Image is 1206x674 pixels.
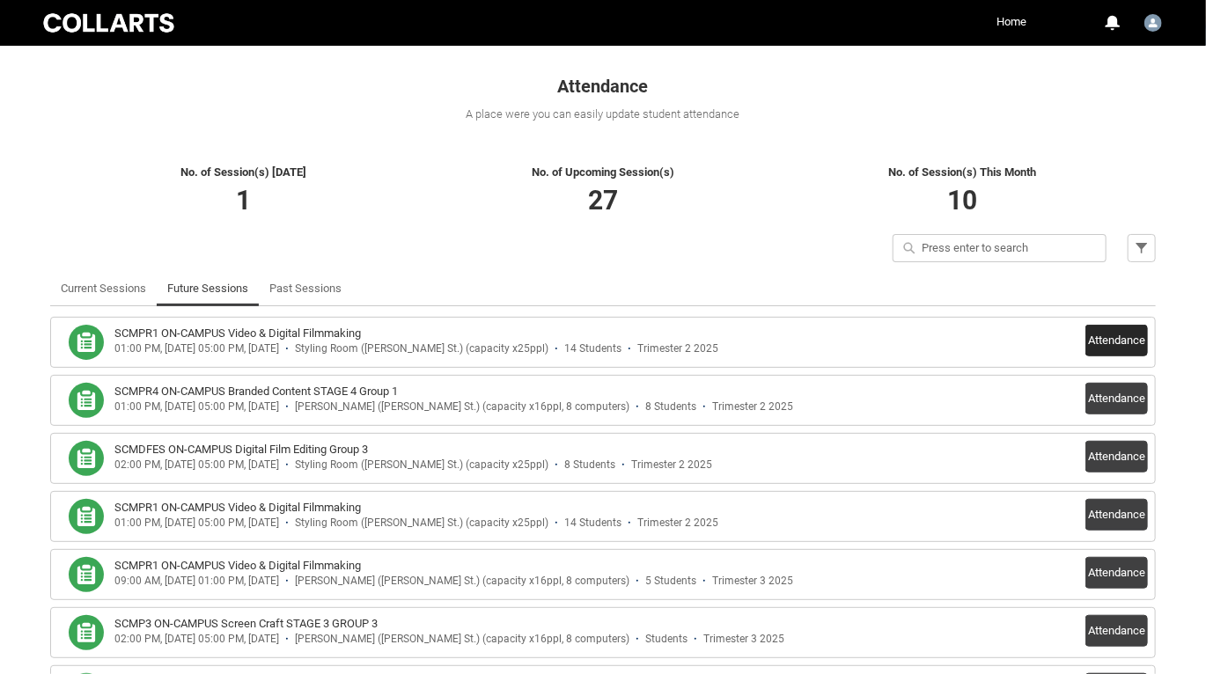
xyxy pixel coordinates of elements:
[1144,14,1162,32] img: Stu.Mannion
[947,185,977,216] span: 10
[588,185,618,216] span: 27
[712,400,793,414] div: Trimester 2 2025
[295,458,548,472] div: Styling Room ([PERSON_NAME] St.) (capacity x25ppl)
[703,633,784,646] div: Trimester 3 2025
[167,271,248,306] a: Future Sessions
[295,575,629,588] div: [PERSON_NAME] ([PERSON_NAME] St.) (capacity x16ppl, 8 computers)
[532,165,674,179] span: No. of Upcoming Session(s)
[1085,383,1148,414] button: Attendance
[295,633,629,646] div: [PERSON_NAME] ([PERSON_NAME] St.) (capacity x16ppl, 8 computers)
[992,9,1031,35] a: Home
[1085,441,1148,473] button: Attendance
[114,499,361,516] h3: SCMPR1 ON-CAMPUS Video & Digital Filmmaking
[558,76,649,97] span: Attendance
[269,271,342,306] a: Past Sessions
[114,575,279,588] div: 09:00 AM, [DATE] 01:00 PM, [DATE]
[114,325,361,342] h3: SCMPR1 ON-CAMPUS Video & Digital Filmmaking
[114,516,279,530] div: 01:00 PM, [DATE] 05:00 PM, [DATE]
[564,342,621,355] div: 14 Students
[114,383,398,400] h3: SCMPR4 ON-CAMPUS Branded Content STAGE 4 Group 1
[237,185,252,216] span: 1
[114,557,361,575] h3: SCMPR1 ON-CAMPUS Video & Digital Filmmaking
[114,633,279,646] div: 02:00 PM, [DATE] 05:00 PM, [DATE]
[61,271,146,306] a: Current Sessions
[645,575,696,588] div: 5 Students
[295,400,629,414] div: [PERSON_NAME] ([PERSON_NAME] St.) (capacity x16ppl, 8 computers)
[1085,557,1148,589] button: Attendance
[564,458,615,472] div: 8 Students
[114,615,378,633] h3: SCMP3 ON-CAMPUS Screen Craft STAGE 3 GROUP 3
[645,400,696,414] div: 8 Students
[564,516,621,530] div: 14 Students
[114,441,368,458] h3: SCMDFES ON-CAMPUS Digital Film Editing Group 3
[712,575,793,588] div: Trimester 3 2025
[114,458,279,472] div: 02:00 PM, [DATE] 05:00 PM, [DATE]
[631,458,712,472] div: Trimester 2 2025
[50,271,157,306] li: Current Sessions
[114,342,279,355] div: 01:00 PM, [DATE] 05:00 PM, [DATE]
[50,106,1156,123] div: A place were you can easily update student attendance
[181,165,307,179] span: No. of Session(s) [DATE]
[893,234,1107,262] input: Press enter to search
[645,633,688,646] div: Students
[295,342,548,355] div: Styling Room ([PERSON_NAME] St.) (capacity x25ppl)
[295,516,548,530] div: Styling Room ([PERSON_NAME] St.) (capacity x25ppl)
[259,271,352,306] li: Past Sessions
[114,400,279,414] div: 01:00 PM, [DATE] 05:00 PM, [DATE]
[157,271,259,306] li: Future Sessions
[1128,234,1156,262] button: Filter
[637,342,718,355] div: Trimester 2 2025
[888,165,1036,179] span: No. of Session(s) This Month
[637,516,718,530] div: Trimester 2 2025
[1085,325,1148,356] button: Attendance
[1140,7,1166,35] button: User Profile Stu.Mannion
[1085,615,1148,647] button: Attendance
[1085,499,1148,531] button: Attendance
